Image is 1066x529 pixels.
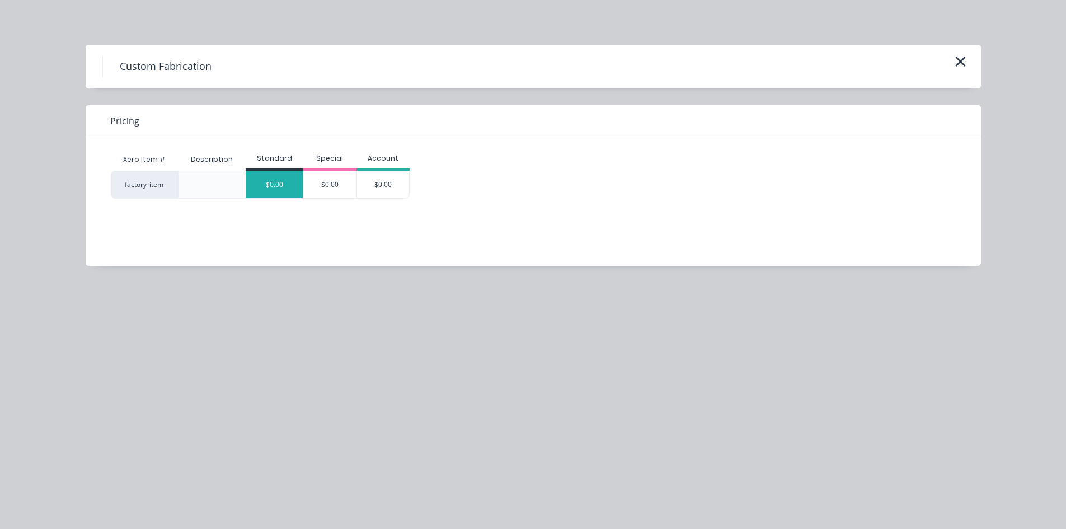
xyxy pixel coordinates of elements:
h4: Custom Fabrication [102,56,228,77]
div: Description [182,146,242,174]
div: factory_item [111,171,178,199]
div: $0.00 [357,171,410,198]
div: Standard [246,153,303,163]
div: $0.00 [303,171,356,198]
div: Account [356,153,410,163]
span: Pricing [110,114,139,128]
div: $0.00 [246,171,303,198]
div: Xero Item # [111,148,178,171]
div: Special [303,153,356,163]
